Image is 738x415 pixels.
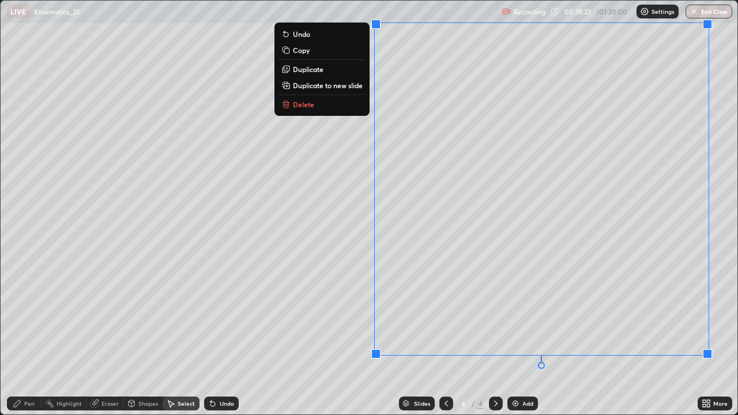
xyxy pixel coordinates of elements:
[513,7,545,16] p: Recording
[686,5,732,18] button: End Class
[293,81,363,90] p: Duplicate to new slide
[279,27,365,41] button: Undo
[178,401,195,406] div: Select
[34,7,80,16] p: Kinematics_25
[293,100,314,109] p: Delete
[279,43,365,57] button: Copy
[10,7,26,16] p: LIVE
[652,9,674,14] p: Settings
[57,401,82,406] div: Highlight
[279,97,365,111] button: Delete
[511,399,520,408] img: add-slide-button
[279,78,365,92] button: Duplicate to new slide
[24,401,35,406] div: Pen
[690,7,699,16] img: end-class-cross
[458,400,469,407] div: 4
[522,401,533,406] div: Add
[472,400,475,407] div: /
[713,401,728,406] div: More
[279,62,365,76] button: Duplicate
[640,7,649,16] img: class-settings-icons
[220,401,234,406] div: Undo
[138,401,158,406] div: Shapes
[101,401,119,406] div: Eraser
[477,398,484,409] div: 4
[293,46,310,55] p: Copy
[293,65,323,74] p: Duplicate
[502,7,511,16] img: recording.375f2c34.svg
[293,29,310,39] p: Undo
[414,401,430,406] div: Slides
